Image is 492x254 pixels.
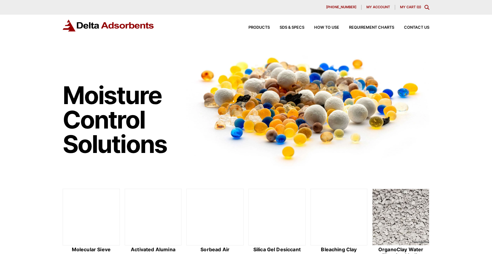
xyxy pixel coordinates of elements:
[280,26,304,30] span: SDS & SPECS
[394,26,429,30] a: Contact Us
[239,26,270,30] a: Products
[418,5,420,9] span: 0
[186,247,244,252] h2: Sorbead Air
[349,26,394,30] span: Requirement Charts
[404,26,429,30] span: Contact Us
[362,5,395,10] a: My account
[63,83,181,156] h1: Moisture Control Solutions
[326,5,356,9] span: [PHONE_NUMBER]
[321,5,362,10] a: [PHONE_NUMBER]
[63,20,154,31] img: Delta Adsorbents
[304,26,339,30] a: How to Use
[186,46,429,169] img: Image
[310,247,368,252] h2: Bleaching Clay
[366,5,390,9] span: My account
[248,26,270,30] span: Products
[424,5,429,10] div: Toggle Modal Content
[339,26,394,30] a: Requirement Charts
[63,247,120,252] h2: Molecular Sieve
[125,247,182,252] h2: Activated Alumina
[314,26,339,30] span: How to Use
[400,5,421,9] a: My Cart (0)
[270,26,304,30] a: SDS & SPECS
[248,247,306,252] h2: Silica Gel Desiccant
